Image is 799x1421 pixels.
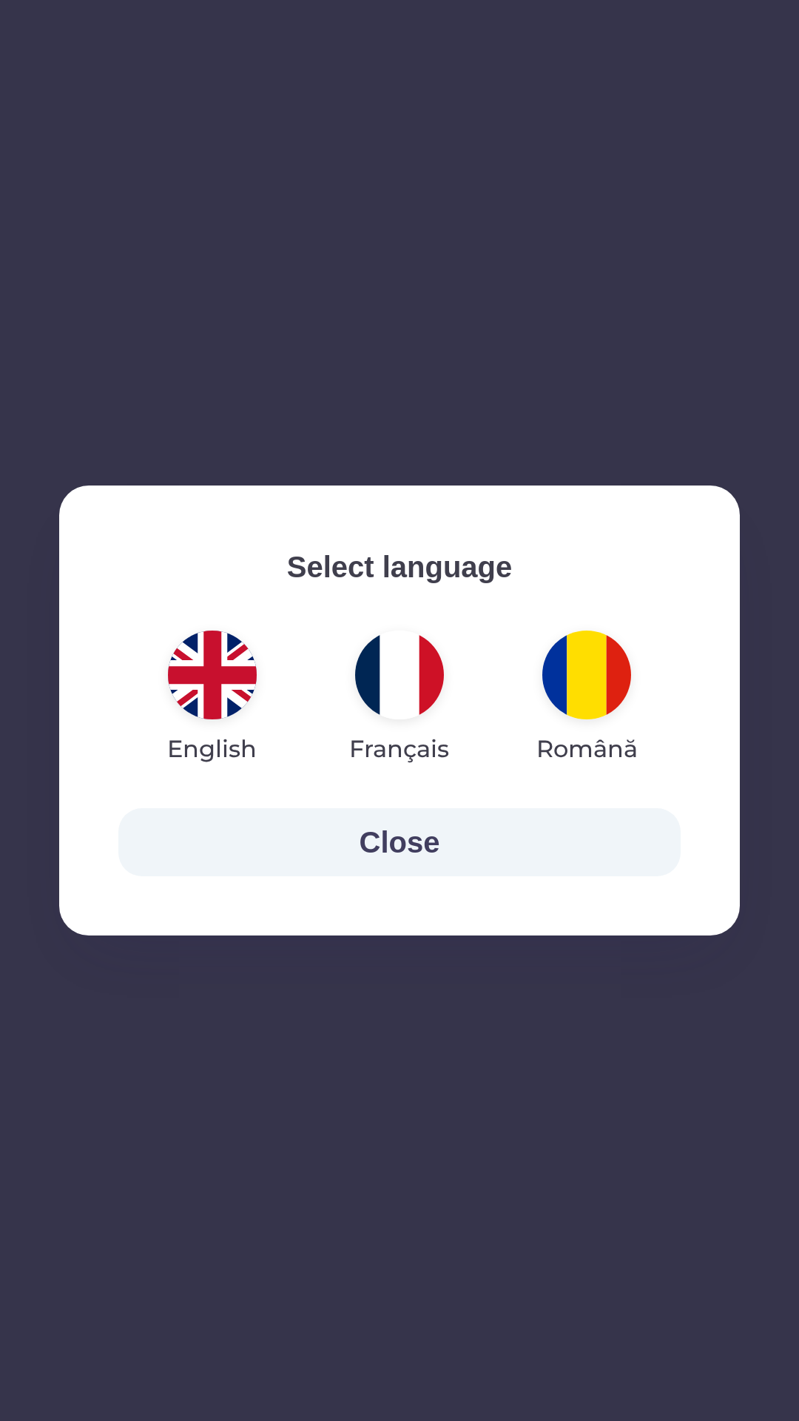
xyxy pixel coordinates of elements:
img: en flag [168,631,257,719]
img: ro flag [542,631,631,719]
button: English [132,619,292,779]
p: Select language [118,545,681,589]
button: Română [501,619,673,779]
button: Français [314,619,485,779]
p: Français [349,731,449,767]
img: fr flag [355,631,444,719]
button: Close [118,808,681,876]
p: English [167,731,257,767]
p: Română [536,731,638,767]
